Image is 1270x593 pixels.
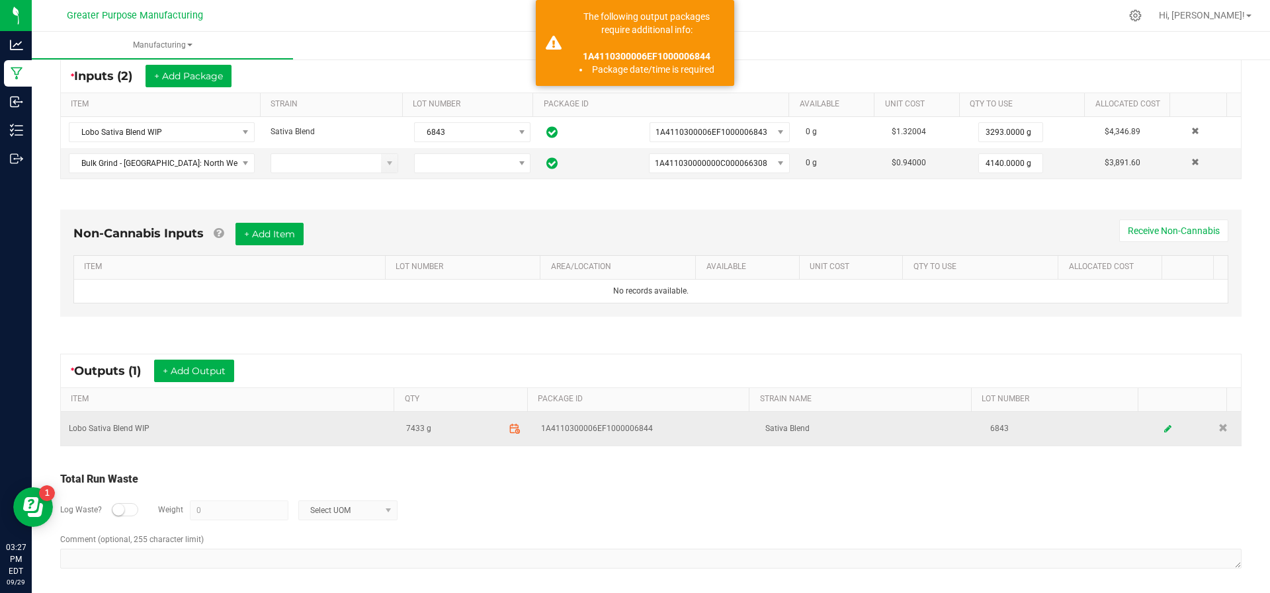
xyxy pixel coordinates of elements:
td: 6843 [982,412,1151,446]
a: Sortable [1148,394,1222,405]
a: Unit CostSortable [885,99,954,110]
span: Outputs (1) [74,364,154,378]
a: STRAINSortable [271,99,397,110]
p: 09/29 [6,577,26,587]
a: QTY TO USESortable [970,99,1079,110]
iframe: Resource center unread badge [39,485,55,501]
td: No records available. [74,280,1228,303]
div: Total Run Waste [60,471,1242,487]
span: $1.32004 [892,127,926,136]
a: Allocated CostSortable [1069,262,1157,272]
span: 6843 [415,123,513,141]
inline-svg: Outbound [10,152,23,165]
span: g [812,127,817,136]
a: AREA/LOCATIONSortable [551,262,691,272]
a: ITEMSortable [71,99,255,110]
a: PACKAGE IDSortable [544,99,784,110]
a: STRAIN NAMESortable [760,394,966,405]
span: NO DATA FOUND [69,122,255,142]
span: Bulk Grind - [GEOGRAPHIC_DATA]: North Wedding Cake-859415 [69,154,237,173]
a: QTY TO USESortable [913,262,1053,272]
a: ITEMSortable [71,394,389,405]
inline-svg: Inbound [10,95,23,108]
span: Manufacturing [32,40,293,51]
a: AVAILABLESortable [800,99,869,110]
a: Sortable [1180,99,1221,110]
button: + Add Package [146,65,232,87]
span: NO DATA FOUND [69,153,255,173]
span: NO DATA FOUND [650,122,790,142]
p: The following output packages require additional info: [569,10,724,36]
inline-svg: Inventory [10,124,23,137]
span: 1A411030000000C000066308 [655,159,767,168]
button: Receive Non-Cannabis [1119,219,1228,242]
span: 0 [806,127,810,136]
label: Comment (optional, 255 character limit) [60,534,204,545]
span: 1A4110300006EF1000006843 [656,128,767,137]
div: Manage settings [1127,9,1144,22]
span: 7433 g [406,418,431,439]
a: PACKAGE IDSortable [538,394,744,405]
span: In Sync [546,124,558,140]
button: + Add Item [235,223,304,245]
td: Lobo Sativa Blend WIP [61,412,398,446]
button: + Add Output [154,360,234,382]
span: Sativa Blend [271,127,315,136]
a: LOT NUMBERSortable [982,394,1132,405]
span: Inputs (2) [74,69,146,83]
a: Sortable [1172,262,1208,272]
span: In Sync [546,155,558,171]
a: LOT NUMBERSortable [396,262,535,272]
a: LOT NUMBERSortable [413,99,528,110]
span: Package timestamp is not valid [503,417,526,440]
inline-svg: Analytics [10,38,23,52]
td: Sativa Blend [757,412,982,446]
a: Manufacturing [32,32,293,59]
span: $0.94000 [892,158,926,167]
p: 1A4110300006EF1000006844 [569,50,724,63]
span: g [812,158,817,167]
span: 1A4110300006EF1000006844 [541,422,653,435]
a: ITEMSortable [84,262,380,272]
span: NO DATA FOUND [649,153,790,173]
li: Package date/time is required [569,63,724,76]
a: Allocated CostSortable [1095,99,1165,110]
span: $3,891.60 [1105,158,1140,167]
label: Log Waste? [60,504,102,516]
a: Unit CostSortable [810,262,898,272]
span: $4,346.89 [1105,127,1140,136]
span: 0 [806,158,810,167]
p: 03:27 PM EDT [6,541,26,577]
span: Non-Cannabis Inputs [73,226,204,241]
label: Weight [158,504,183,516]
span: Lobo Sativa Blend WIP [69,123,237,141]
a: Add Non-Cannabis items that were also consumed in the run (e.g. gloves and packaging); Also add N... [214,226,224,241]
a: AVAILABLESortable [706,262,794,272]
inline-svg: Manufacturing [10,67,23,80]
span: Hi, [PERSON_NAME]! [1159,10,1245,20]
a: QTYSortable [405,394,523,405]
span: Greater Purpose Manufacturing [67,10,203,21]
iframe: Resource center [13,487,53,527]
